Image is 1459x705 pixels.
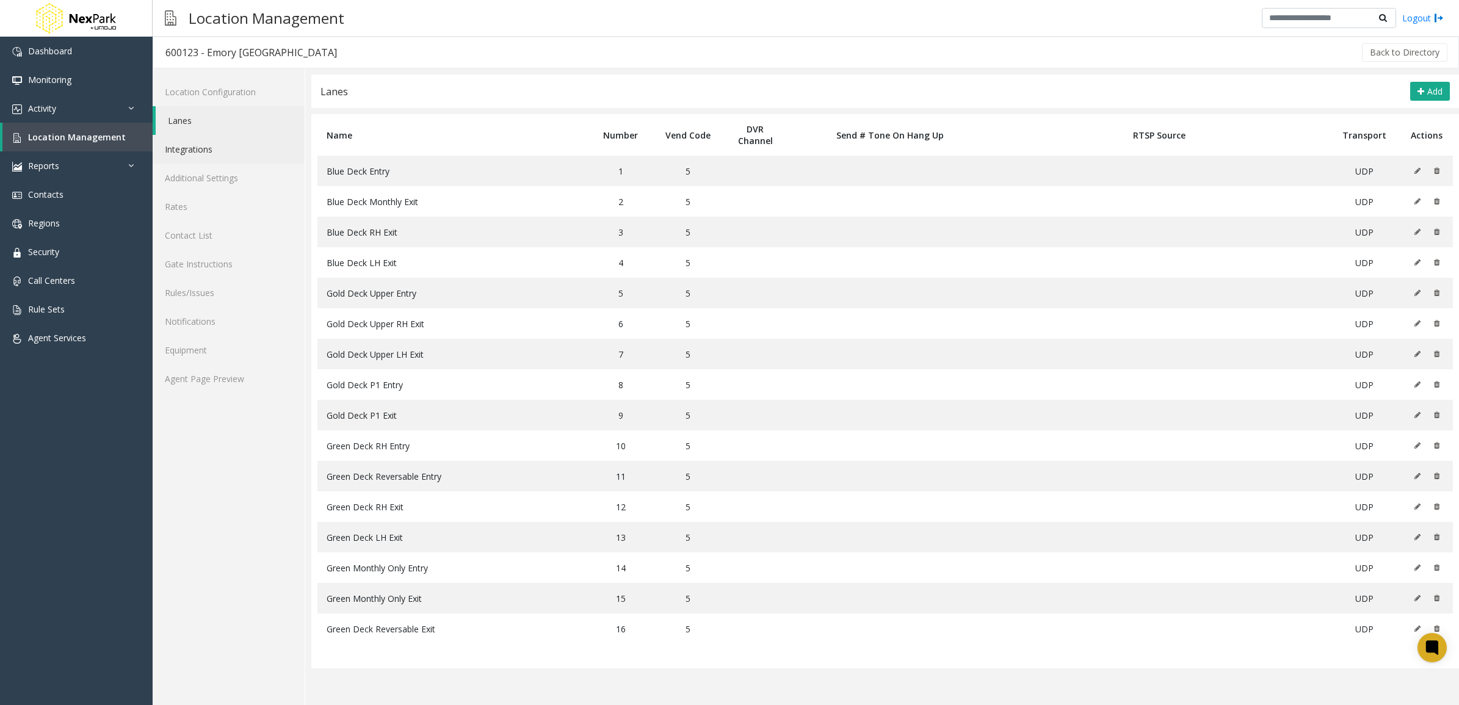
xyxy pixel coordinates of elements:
td: 5 [654,278,722,308]
span: Regions [28,217,60,229]
a: Integrations [153,135,305,164]
td: UDP [1328,369,1400,400]
img: 'icon' [12,47,22,57]
td: 5 [654,217,722,247]
a: Rules/Issues [153,278,305,307]
img: logout [1434,12,1444,24]
td: 5 [654,430,722,461]
td: UDP [1328,522,1400,552]
span: Green Deck Reversable Exit [327,623,435,635]
td: UDP [1328,583,1400,613]
td: UDP [1328,613,1400,644]
td: 13 [587,522,654,552]
span: Green Deck LH Exit [327,532,403,543]
span: Blue Deck LH Exit [327,257,397,269]
span: Gold Deck Upper Entry [327,287,416,299]
td: 9 [587,400,654,430]
td: 7 [587,339,654,369]
span: Green Deck RH Entry [327,440,410,452]
a: Additional Settings [153,164,305,192]
span: Agent Services [28,332,86,344]
button: Add [1410,82,1450,101]
td: 15 [587,583,654,613]
span: Green Deck Reversable Entry [327,471,441,482]
span: Gold Deck P1 Entry [327,379,403,391]
td: 4 [587,247,654,278]
td: 5 [654,491,722,522]
img: 'icon' [12,219,22,229]
td: UDP [1328,461,1400,491]
span: Green Monthly Only Entry [327,562,428,574]
th: Send # Tone On Hang Up [789,114,991,156]
img: 'icon' [12,133,22,143]
img: 'icon' [12,190,22,200]
th: Transport [1328,114,1400,156]
td: 10 [587,430,654,461]
td: UDP [1328,339,1400,369]
td: 5 [654,156,722,186]
img: 'icon' [12,334,22,344]
span: Green Deck RH Exit [327,501,404,513]
td: UDP [1328,430,1400,461]
td: UDP [1328,247,1400,278]
img: 'icon' [12,248,22,258]
td: 5 [654,583,722,613]
span: Green Monthly Only Exit [327,593,422,604]
td: 5 [654,308,722,339]
a: Location Management [2,123,153,151]
td: UDP [1328,278,1400,308]
a: Gate Instructions [153,250,305,278]
td: 6 [587,308,654,339]
span: Monitoring [28,74,71,85]
td: 5 [587,278,654,308]
a: Logout [1402,12,1444,24]
span: Blue Deck Entry [327,165,389,177]
td: UDP [1328,186,1400,217]
span: Dashboard [28,45,72,57]
img: 'icon' [12,104,22,114]
td: 11 [587,461,654,491]
span: Security [28,246,59,258]
span: Contacts [28,189,63,200]
td: 5 [654,186,722,217]
td: UDP [1328,217,1400,247]
span: Reports [28,160,59,172]
span: Location Management [28,131,126,143]
td: 16 [587,613,654,644]
td: 14 [587,552,654,583]
td: 3 [587,217,654,247]
div: 600123 - Emory [GEOGRAPHIC_DATA] [165,45,337,60]
span: Call Centers [28,275,75,286]
a: Rates [153,192,305,221]
span: Activity [28,103,56,114]
td: UDP [1328,400,1400,430]
div: Lanes [320,84,348,99]
td: 5 [654,400,722,430]
a: Lanes [156,106,305,135]
td: 1 [587,156,654,186]
td: 5 [654,522,722,552]
td: 5 [654,461,722,491]
th: Actions [1401,114,1454,156]
a: Contact List [153,221,305,250]
span: Gold Deck P1 Exit [327,410,397,421]
button: Back to Directory [1362,43,1447,62]
td: 5 [654,369,722,400]
img: 'icon' [12,76,22,85]
td: 5 [654,552,722,583]
span: Gold Deck Upper LH Exit [327,349,424,360]
span: Add [1427,85,1443,97]
a: Location Configuration [153,78,305,106]
span: Blue Deck RH Exit [327,226,397,238]
td: UDP [1328,308,1400,339]
img: 'icon' [12,277,22,286]
img: 'icon' [12,162,22,172]
td: UDP [1328,156,1400,186]
img: pageIcon [165,3,176,33]
a: Notifications [153,307,305,336]
span: Rule Sets [28,303,65,315]
td: 12 [587,491,654,522]
td: UDP [1328,491,1400,522]
td: 8 [587,369,654,400]
h3: Location Management [183,3,350,33]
